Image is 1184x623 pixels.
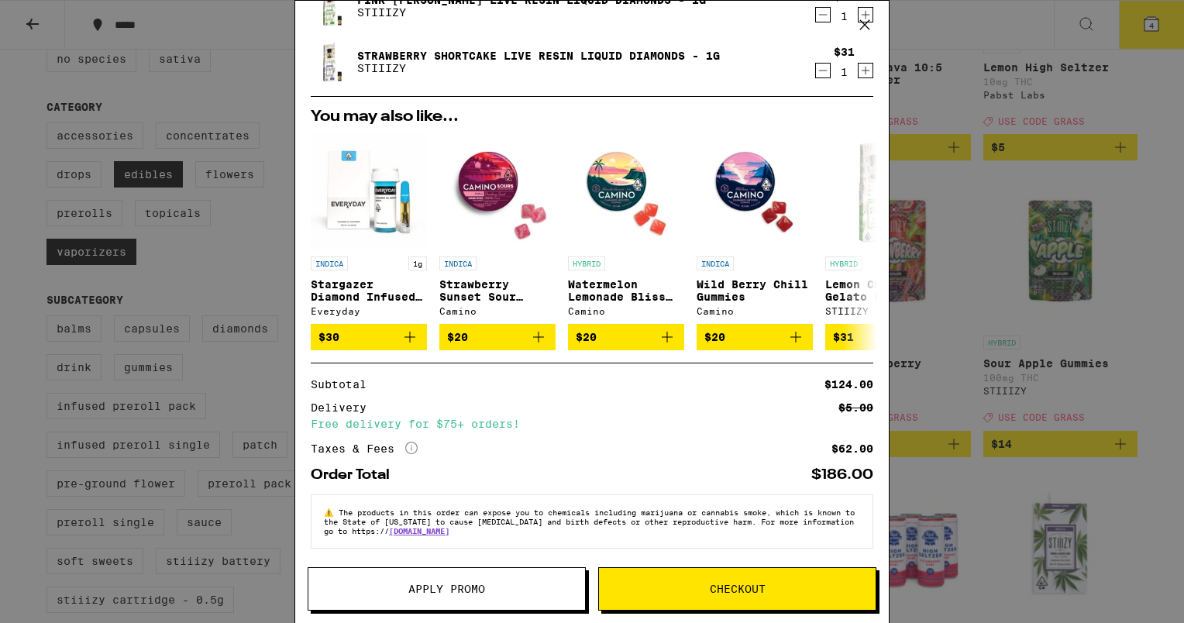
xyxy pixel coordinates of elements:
[811,468,873,482] div: $186.00
[815,63,831,78] button: Decrement
[311,278,427,303] p: Stargazer Diamond Infused - 1g
[838,402,873,413] div: $5.00
[311,133,427,249] img: Everyday - Stargazer Diamond Infused - 1g
[697,133,813,324] a: Open page for Wild Berry Chill Gummies from Camino
[697,324,813,350] button: Add to bag
[9,11,112,23] span: Hi. Need any help?
[825,324,941,350] button: Add to bag
[439,324,556,350] button: Add to bag
[834,46,855,58] div: $31
[825,133,941,249] img: STIIIZY - Lemon Cherry Gelato Liquid Diamond - 1g
[697,306,813,316] div: Camino
[311,109,873,125] h2: You may also like...
[439,133,556,249] img: Camino - Strawberry Sunset Sour Gummies
[697,256,734,270] p: INDICA
[308,567,586,611] button: Apply Promo
[697,278,813,303] p: Wild Berry Chill Gummies
[311,468,401,482] div: Order Total
[311,402,377,413] div: Delivery
[439,256,477,270] p: INDICA
[825,133,941,324] a: Open page for Lemon Cherry Gelato Liquid Diamond - 1g from STIIIZY
[568,324,684,350] button: Add to bag
[311,324,427,350] button: Add to bag
[324,508,855,535] span: The products in this order can expose you to chemicals including marijuana or cannabis smoke, whi...
[834,66,855,78] div: 1
[568,306,684,316] div: Camino
[357,50,720,62] a: Strawberry Shortcake Live Resin Liquid Diamonds - 1g
[831,443,873,454] div: $62.00
[576,331,597,343] span: $20
[704,331,725,343] span: $20
[710,583,766,594] span: Checkout
[568,256,605,270] p: HYBRID
[825,278,941,303] p: Lemon Cherry Gelato Liquid Diamond - 1g
[311,256,348,270] p: INDICA
[439,306,556,316] div: Camino
[389,526,449,535] a: [DOMAIN_NAME]
[311,133,427,324] a: Open page for Stargazer Diamond Infused - 1g from Everyday
[824,379,873,390] div: $124.00
[439,278,556,303] p: Strawberry Sunset Sour Gummies
[357,6,706,19] p: STIIIZY
[357,62,720,74] p: STIIIZY
[568,133,684,324] a: Open page for Watermelon Lemonade Bliss Gummies from Camino
[598,567,876,611] button: Checkout
[318,331,339,343] span: $30
[311,379,377,390] div: Subtotal
[568,133,684,249] img: Camino - Watermelon Lemonade Bliss Gummies
[324,508,339,517] span: ⚠️
[311,40,354,84] img: Strawberry Shortcake Live Resin Liquid Diamonds - 1g
[834,10,855,22] div: 1
[447,331,468,343] span: $20
[439,133,556,324] a: Open page for Strawberry Sunset Sour Gummies from Camino
[858,63,873,78] button: Increment
[408,256,427,270] p: 1g
[833,331,854,343] span: $31
[311,442,418,456] div: Taxes & Fees
[825,256,862,270] p: HYBRID
[815,7,831,22] button: Decrement
[311,418,873,429] div: Free delivery for $75+ orders!
[568,278,684,303] p: Watermelon Lemonade Bliss Gummies
[408,583,485,594] span: Apply Promo
[311,306,427,316] div: Everyday
[697,133,813,249] img: Camino - Wild Berry Chill Gummies
[825,306,941,316] div: STIIIZY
